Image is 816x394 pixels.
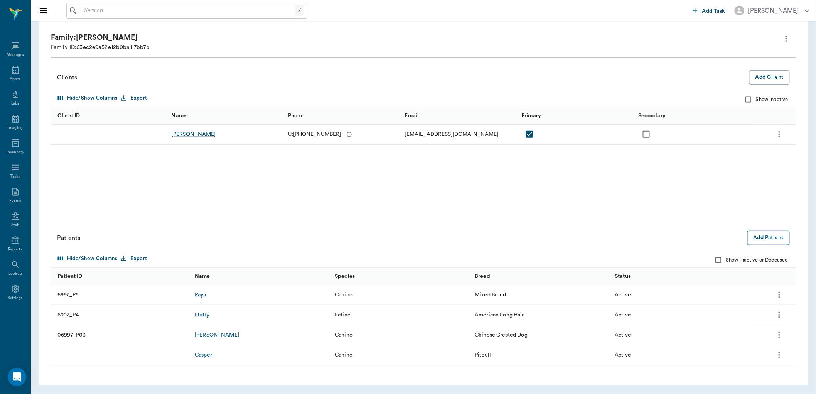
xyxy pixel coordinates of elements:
[521,105,541,127] div: Primary
[288,130,354,139] div: U: [PHONE_NUMBER]
[757,271,768,282] button: Sort
[56,92,119,104] button: Select columns
[172,105,187,127] div: Name
[195,291,206,299] a: Paya
[57,265,83,287] div: Patient ID
[615,331,631,339] div: Active
[747,231,790,245] button: Add Patient
[9,198,21,204] div: Forms
[421,110,432,121] button: Sort
[35,3,51,19] button: Close drawer
[295,5,304,16] div: /
[475,311,524,319] div: American Long Hair
[615,351,631,359] div: Active
[195,265,210,287] div: Name
[615,291,631,299] div: Active
[84,271,95,282] button: Sort
[331,267,471,285] div: Species
[634,107,751,124] div: Secondary
[51,32,329,43] p: Family: [PERSON_NAME]
[475,265,490,287] div: Breed
[57,331,86,339] div: 06997_P03
[773,308,786,321] button: more
[11,101,19,107] div: Labs
[288,105,304,127] div: Phone
[172,130,216,138] a: [PERSON_NAME]
[57,233,747,243] div: Patients
[711,253,788,267] label: Show Inactive or Deceased
[189,110,199,121] button: Sort
[11,222,19,228] div: Staff
[773,288,786,301] button: more
[81,5,295,16] input: Search
[7,149,24,155] div: Inventory
[668,110,678,121] button: Sort
[475,351,491,359] div: Pitbull
[611,267,751,285] div: Status
[492,271,503,282] button: Sort
[335,331,352,339] div: Canine
[8,271,22,277] div: Lookup
[475,331,528,339] div: Chinese Crested Dog
[212,271,223,282] button: Sort
[191,267,331,285] div: Name
[7,52,24,58] div: Messages
[471,267,611,285] div: Breed
[168,107,285,124] div: Name
[632,271,643,282] button: Sort
[748,6,799,15] div: [PERSON_NAME]
[56,253,119,265] button: Select columns
[57,73,749,82] div: Clients
[615,311,631,319] div: Active
[119,253,149,265] button: Export
[57,291,79,299] div: 6997_P5
[773,128,786,141] button: more
[8,368,26,386] div: Open Intercom Messenger
[357,271,368,282] button: Sort
[8,125,23,131] div: Imaging
[57,311,79,319] div: 6997_P4
[690,3,728,18] button: Add Task
[749,70,790,85] button: Add Client
[119,92,149,104] button: Export
[757,110,768,121] button: Sort
[8,295,23,301] div: Settings
[51,107,168,124] div: Client ID
[195,311,209,319] a: Fluffy
[780,32,793,45] button: more
[741,92,788,107] label: Show Inactive
[284,107,401,124] div: Phone
[518,107,634,124] div: Primary
[773,328,786,342] button: more
[8,247,22,252] div: Reports
[773,348,786,362] button: more
[10,76,20,82] div: Appts
[82,110,93,121] button: Sort
[405,105,419,127] div: Email
[335,265,355,287] div: Species
[475,291,506,299] div: Mixed Breed
[728,3,816,18] button: [PERSON_NAME]
[51,267,191,285] div: Patient ID
[638,105,666,127] div: Secondary
[344,130,354,139] button: message
[51,43,259,52] p: Family ID: 63ec2e9a52e12b0ba117bb7b
[405,130,499,138] div: fnpadams@yahoo.com
[195,351,212,359] a: Casper
[335,291,352,299] div: Canine
[401,107,518,124] div: Email
[615,265,631,287] div: Status
[335,351,352,359] div: Canine
[335,311,351,319] div: Feline
[57,105,80,127] div: Client ID
[543,110,554,121] button: Sort
[195,331,239,339] a: [PERSON_NAME]
[10,174,20,179] div: Tasks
